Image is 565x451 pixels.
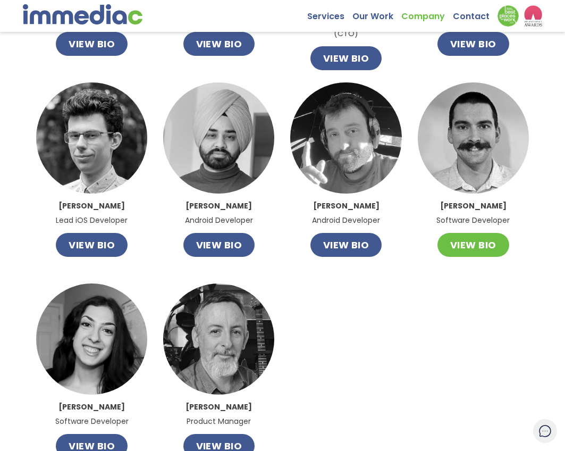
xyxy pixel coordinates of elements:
button: VIEW BIO [183,233,255,257]
button: VIEW BIO [310,46,382,70]
a: Services [307,5,352,22]
button: VIEW BIO [437,32,509,56]
img: Down [497,5,519,27]
button: VIEW BIO [56,233,128,257]
p: Product Manager [185,400,252,429]
img: immediac [23,4,142,24]
img: logo2_wea_nobg.webp [524,5,543,27]
strong: [PERSON_NAME] [185,402,252,412]
img: MattPhoto.jpg [418,82,529,194]
img: AnastasiyaGurevich.jpg [36,283,147,395]
strong: [PERSON_NAME] [313,201,380,211]
strong: [PERSON_NAME] [440,201,507,211]
p: Software Developer [55,400,129,429]
button: VIEW BIO [437,233,509,257]
p: Software Developer [436,199,510,228]
img: BrianPhoto.jpg [163,283,274,395]
a: Company [401,5,453,22]
img: Nick.jpg [290,82,401,194]
button: VIEW BIO [56,32,128,56]
strong: [PERSON_NAME] [58,201,125,211]
img: Balljeet.jpg [163,82,274,194]
strong: [PERSON_NAME] [58,402,125,412]
p: Lead iOS Developer [56,199,128,228]
p: Android Developer [185,199,253,228]
button: VIEW BIO [183,32,255,56]
img: Alex.jpg [36,82,147,194]
a: Our Work [352,5,401,22]
p: Android Developer [312,199,380,228]
strong: [PERSON_NAME] [185,201,252,211]
a: Contact [453,5,497,22]
button: VIEW BIO [310,233,382,257]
